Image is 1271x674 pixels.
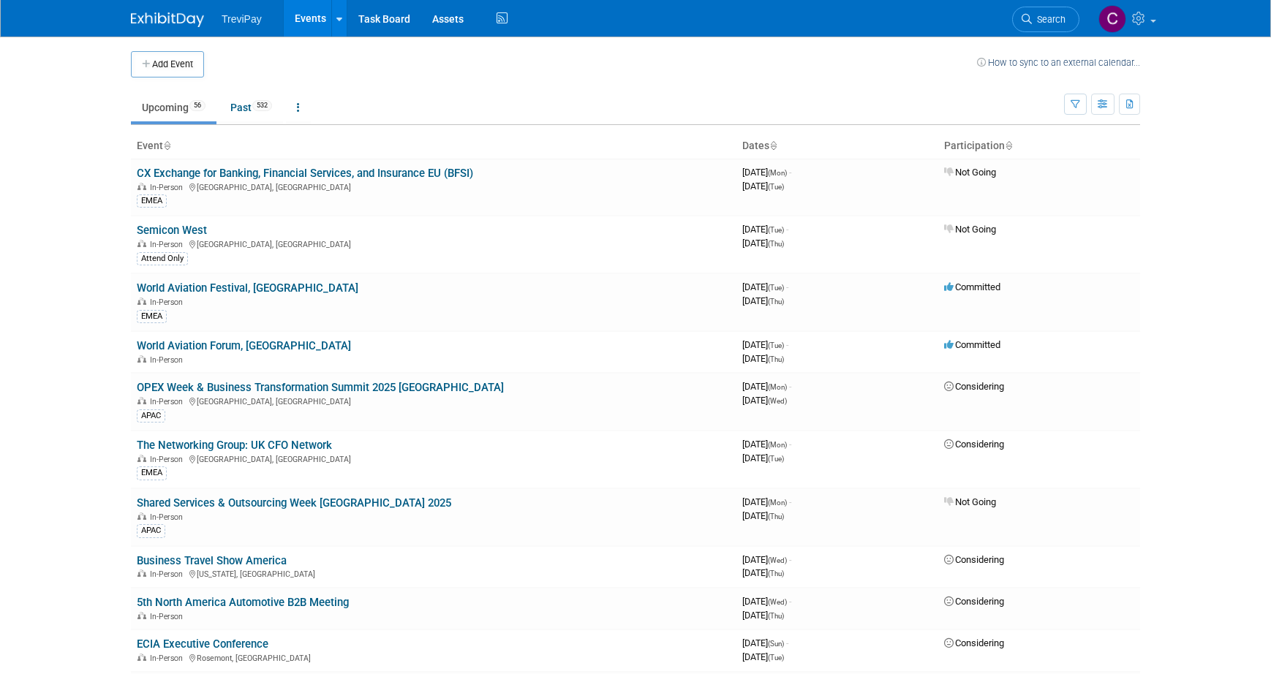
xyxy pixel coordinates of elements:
[786,637,788,648] span: -
[944,496,996,507] span: Not Going
[768,499,787,507] span: (Mon)
[137,395,731,406] div: [GEOGRAPHIC_DATA], [GEOGRAPHIC_DATA]
[742,453,784,463] span: [DATE]
[137,409,165,423] div: APAC
[742,181,784,192] span: [DATE]
[768,284,784,292] span: (Tue)
[768,598,787,606] span: (Wed)
[768,569,784,578] span: (Thu)
[742,381,791,392] span: [DATE]
[163,140,170,151] a: Sort by Event Name
[742,510,784,521] span: [DATE]
[768,612,784,620] span: (Thu)
[768,441,787,449] span: (Mon)
[150,654,187,663] span: In-Person
[137,381,504,394] a: OPEX Week & Business Transformation Summit 2025 [GEOGRAPHIC_DATA]
[938,134,1140,159] th: Participation
[150,612,187,621] span: In-Person
[137,569,146,577] img: In-Person Event
[137,238,731,249] div: [GEOGRAPHIC_DATA], [GEOGRAPHIC_DATA]
[742,395,787,406] span: [DATE]
[944,281,1000,292] span: Committed
[137,612,146,619] img: In-Person Event
[768,640,784,648] span: (Sun)
[769,140,777,151] a: Sort by Start Date
[137,466,167,480] div: EMEA
[742,496,791,507] span: [DATE]
[150,240,187,249] span: In-Person
[742,167,791,178] span: [DATE]
[977,57,1140,68] a: How to sync to an external calendar...
[150,455,187,464] span: In-Person
[768,455,784,463] span: (Tue)
[137,298,146,305] img: In-Person Event
[768,355,784,363] span: (Thu)
[137,281,358,295] a: World Aviation Festival, [GEOGRAPHIC_DATA]
[150,512,187,522] span: In-Person
[742,554,791,565] span: [DATE]
[137,310,167,323] div: EMEA
[150,569,187,579] span: In-Person
[944,167,996,178] span: Not Going
[786,339,788,350] span: -
[789,596,791,607] span: -
[742,224,788,235] span: [DATE]
[137,596,349,609] a: 5th North America Automotive B2B Meeting
[137,496,451,510] a: Shared Services & Outsourcing Week [GEOGRAPHIC_DATA] 2025
[150,397,187,406] span: In-Person
[137,240,146,247] img: In-Person Event
[742,596,791,607] span: [DATE]
[944,637,1004,648] span: Considering
[789,496,791,507] span: -
[137,183,146,190] img: In-Person Event
[944,439,1004,450] span: Considering
[944,224,996,235] span: Not Going
[137,224,207,237] a: Semicon West
[222,13,262,25] span: TreviPay
[944,596,1004,607] span: Considering
[137,651,731,663] div: Rosemont, [GEOGRAPHIC_DATA]
[768,240,784,248] span: (Thu)
[768,183,784,191] span: (Tue)
[742,439,791,450] span: [DATE]
[768,226,784,234] span: (Tue)
[742,353,784,364] span: [DATE]
[742,339,788,350] span: [DATE]
[768,341,784,349] span: (Tue)
[768,654,784,662] span: (Tue)
[742,637,788,648] span: [DATE]
[137,252,188,265] div: Attend Only
[742,281,788,292] span: [DATE]
[742,295,784,306] span: [DATE]
[219,94,283,121] a: Past532
[768,298,784,306] span: (Thu)
[137,181,731,192] div: [GEOGRAPHIC_DATA], [GEOGRAPHIC_DATA]
[944,339,1000,350] span: Committed
[789,381,791,392] span: -
[1005,140,1012,151] a: Sort by Participation Type
[137,439,332,452] a: The Networking Group: UK CFO Network
[786,224,788,235] span: -
[131,134,736,159] th: Event
[137,167,473,180] a: CX Exchange for Banking, Financial Services, and Insurance EU (BFSI)
[252,100,272,111] span: 532
[131,51,204,77] button: Add Event
[137,455,146,462] img: In-Person Event
[137,453,731,464] div: [GEOGRAPHIC_DATA], [GEOGRAPHIC_DATA]
[736,134,938,159] th: Dates
[944,554,1004,565] span: Considering
[150,183,187,192] span: In-Person
[742,238,784,249] span: [DATE]
[1098,5,1126,33] img: Celia Ahrens
[137,339,351,352] a: World Aviation Forum, [GEOGRAPHIC_DATA]
[1012,7,1079,32] a: Search
[137,512,146,520] img: In-Person Event
[742,651,784,662] span: [DATE]
[137,654,146,661] img: In-Person Event
[789,554,791,565] span: -
[789,167,791,178] span: -
[137,554,287,567] a: Business Travel Show America
[137,194,167,208] div: EMEA
[189,100,205,111] span: 56
[137,524,165,537] div: APAC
